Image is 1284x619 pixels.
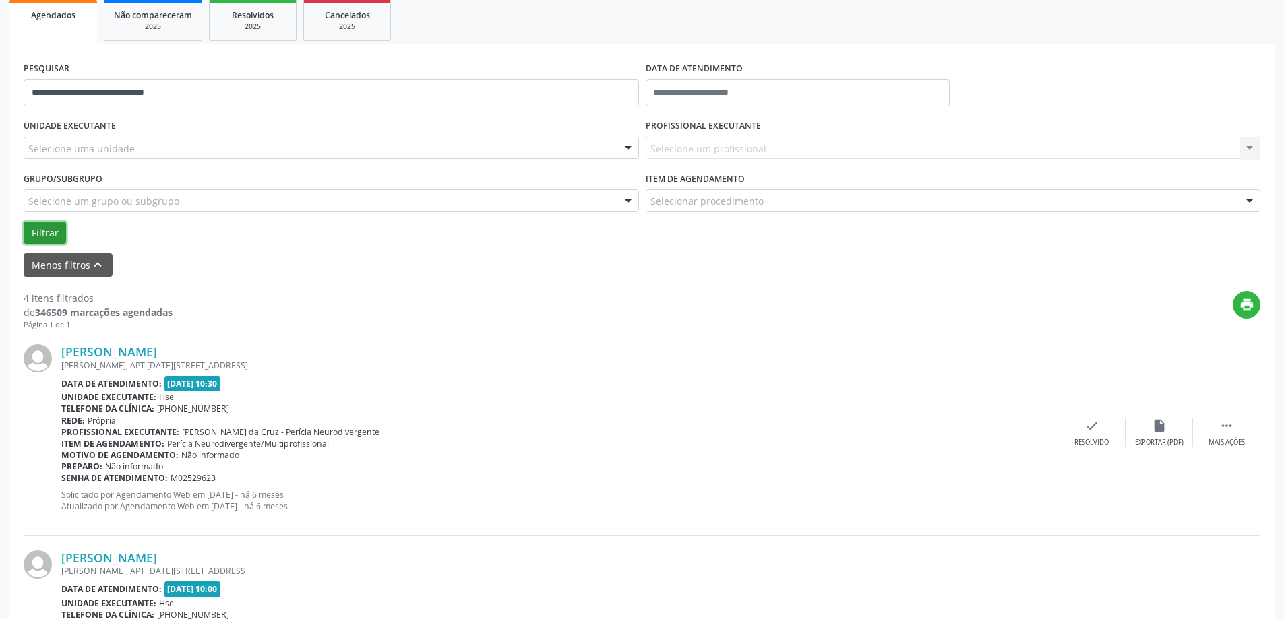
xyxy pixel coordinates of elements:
[61,378,162,389] b: Data de atendimento:
[90,257,105,272] i: keyboard_arrow_up
[24,116,116,137] label: UNIDADE EXECUTANTE
[61,489,1058,512] p: Solicitado por Agendamento Web em [DATE] - há 6 meses Atualizado por Agendamento Web em [DATE] - ...
[646,116,761,137] label: PROFISSIONAL EXECUTANTE
[1240,297,1254,312] i: print
[1084,418,1099,433] i: check
[182,426,379,438] span: [PERSON_NAME] da Cruz - Perícia Neurodivergente
[1135,438,1184,447] div: Exportar (PDF)
[1074,438,1109,447] div: Resolvido
[61,583,162,595] b: Data de atendimento:
[164,581,221,597] span: [DATE] 10:00
[24,168,102,189] label: Grupo/Subgrupo
[61,360,1058,371] div: [PERSON_NAME], APT [DATE][STREET_ADDRESS]
[24,291,173,305] div: 4 itens filtrados
[114,22,192,32] div: 2025
[61,403,154,414] b: Telefone da clínica:
[159,597,174,609] span: Hse
[1233,291,1260,319] button: print
[1152,418,1167,433] i: insert_drive_file
[157,403,229,414] span: [PHONE_NUMBER]
[1219,418,1234,433] i: 
[171,472,216,484] span: M02529623
[24,305,173,319] div: de
[24,319,173,331] div: Página 1 de 1
[28,141,135,156] span: Selecione uma unidade
[219,22,286,32] div: 2025
[61,565,1058,577] div: [PERSON_NAME], APT [DATE][STREET_ADDRESS]
[105,461,163,472] span: Não informado
[61,461,102,472] b: Preparo:
[24,344,52,372] img: img
[61,438,164,449] b: Item de agendamento:
[650,194,764,208] span: Selecionar procedimento
[88,415,116,426] span: Própria
[61,344,157,359] a: [PERSON_NAME]
[61,415,85,426] b: Rede:
[164,376,221,391] span: [DATE] 10:30
[61,449,179,461] b: Motivo de agendamento:
[31,9,75,21] span: Agendados
[325,9,370,21] span: Cancelados
[61,426,179,438] b: Profissional executante:
[232,9,274,21] span: Resolvidos
[646,168,745,189] label: Item de agendamento
[1209,438,1245,447] div: Mais ações
[61,472,168,484] b: Senha de atendimento:
[61,550,157,565] a: [PERSON_NAME]
[61,391,156,403] b: Unidade executante:
[181,449,239,461] span: Não informado
[167,438,329,449] span: Perícia Neurodivergente/Multiprofissional
[35,306,173,319] strong: 346509 marcações agendadas
[24,59,69,79] label: PESQUISAR
[28,194,179,208] span: Selecione um grupo ou subgrupo
[24,222,66,245] button: Filtrar
[646,59,743,79] label: DATA DE ATENDIMENTO
[159,391,174,403] span: Hse
[24,253,113,277] button: Menos filtroskeyboard_arrow_up
[61,597,156,609] b: Unidade executante:
[313,22,381,32] div: 2025
[24,550,52,579] img: img
[114,9,192,21] span: Não compareceram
